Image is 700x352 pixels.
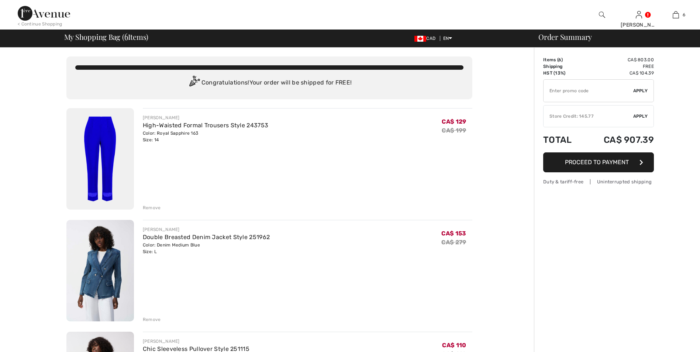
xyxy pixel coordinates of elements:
img: Congratulation2.svg [187,76,201,90]
span: 6 [683,11,685,18]
a: Double Breasted Denim Jacket Style 251962 [143,234,270,241]
span: My Shopping Bag ( Items) [64,33,149,41]
img: My Bag [673,10,679,19]
span: Apply [633,113,648,120]
td: Shipping [543,63,583,70]
td: Total [543,127,583,152]
span: EN [443,36,452,41]
button: Proceed to Payment [543,152,654,172]
td: HST (13%) [543,70,583,76]
td: CA$ 803.00 [583,56,654,63]
s: CA$ 199 [442,127,466,134]
a: High-Waisted Formal Trousers Style 243753 [143,122,268,129]
img: Double Breasted Denim Jacket Style 251962 [66,220,134,321]
td: Free [583,63,654,70]
span: Apply [633,87,648,94]
img: High-Waisted Formal Trousers Style 243753 [66,108,134,210]
div: Remove [143,316,161,323]
div: [PERSON_NAME] [143,114,268,121]
img: My Info [636,10,642,19]
div: Color: Denim Medium Blue Size: L [143,242,270,255]
div: [PERSON_NAME] [143,226,270,233]
div: Duty & tariff-free | Uninterrupted shipping [543,178,654,185]
span: 6 [558,57,561,62]
span: CA$ 110 [442,342,466,349]
div: [PERSON_NAME] [143,338,249,345]
img: Canadian Dollar [414,36,426,42]
img: search the website [599,10,605,19]
td: CA$ 104.39 [583,70,654,76]
span: Proceed to Payment [565,159,629,166]
input: Promo code [544,80,633,102]
div: Store Credit: 145.77 [544,113,633,120]
s: CA$ 279 [441,239,466,246]
span: 6 [124,31,128,41]
div: < Continue Shopping [18,21,62,27]
td: Items ( ) [543,56,583,63]
span: CAD [414,36,438,41]
div: Congratulations! Your order will be shipped for FREE! [75,76,463,90]
td: CA$ 907.39 [583,127,654,152]
div: [PERSON_NAME] [621,21,657,29]
a: Sign In [636,11,642,18]
a: 6 [658,10,694,19]
div: Remove [143,204,161,211]
img: 1ère Avenue [18,6,70,21]
span: CA$ 153 [441,230,466,237]
div: Order Summary [530,33,696,41]
div: Color: Royal Sapphire 163 Size: 14 [143,130,268,143]
span: CA$ 129 [442,118,466,125]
